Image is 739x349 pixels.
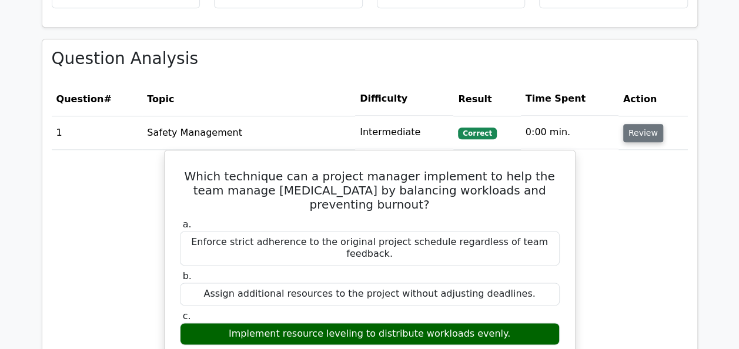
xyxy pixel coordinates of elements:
[458,127,496,139] span: Correct
[618,82,688,116] th: Action
[52,49,688,69] h3: Question Analysis
[623,124,663,142] button: Review
[183,219,192,230] span: a.
[521,116,618,149] td: 0:00 min.
[142,82,355,116] th: Topic
[355,116,453,149] td: Intermediate
[180,231,560,266] div: Enforce strict adherence to the original project schedule regardless of team feedback.
[56,93,104,105] span: Question
[183,310,191,321] span: c.
[183,270,192,281] span: b.
[180,283,560,306] div: Assign additional resources to the project without adjusting deadlines.
[180,323,560,345] div: Implement resource leveling to distribute workloads evenly.
[142,116,355,149] td: Safety Management
[355,82,453,116] th: Difficulty
[453,82,520,116] th: Result
[521,82,618,116] th: Time Spent
[52,82,143,116] th: #
[179,169,561,212] h5: Which technique can a project manager implement to help the team manage [MEDICAL_DATA] by balanci...
[52,116,143,149] td: 1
